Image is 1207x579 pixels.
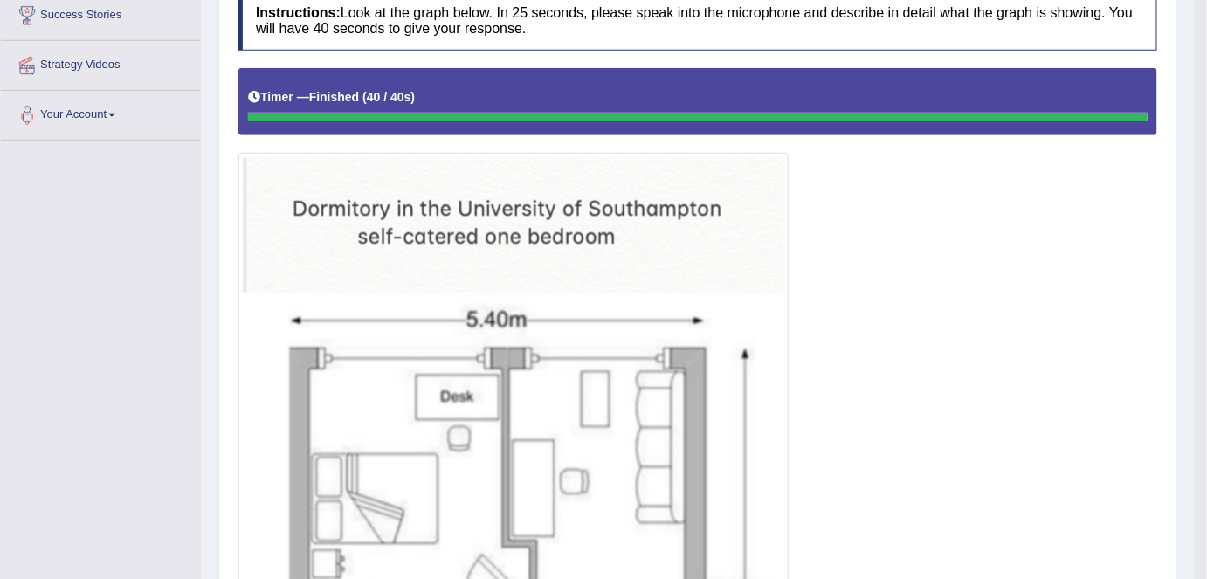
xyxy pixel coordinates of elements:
h5: Timer — [248,91,415,104]
b: 40 / 40s [367,90,411,104]
b: ) [411,90,416,104]
b: Instructions: [256,5,341,20]
a: Strategy Videos [1,41,200,85]
b: Finished [309,90,360,104]
b: ( [362,90,367,104]
a: Your Account [1,91,200,134]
